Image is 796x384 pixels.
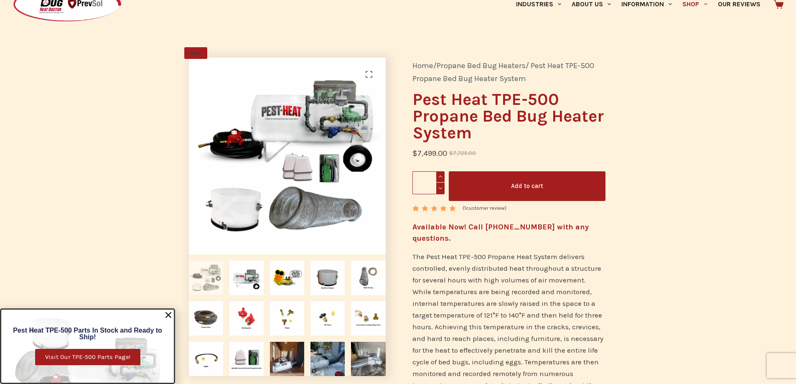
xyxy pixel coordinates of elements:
img: Metal Duct Adapter for Pest Heat TPE-500 [310,261,345,295]
img: Sprinkler Covers and Infrared Temperature Gun [229,342,264,376]
bdi: 7,725.00 [449,150,476,156]
img: Pest Heat TPE-500 Propane Heat System basic package [189,261,223,295]
input: Product quantity [412,171,445,194]
img: Female Quick Connect and Rego Valve for Pest Heat TPE-500 [351,301,385,336]
span: $ [412,149,417,158]
span: 1 [464,205,466,211]
img: Pest Heat TPE-500 Propane Heater for bed bug treatments [229,261,264,295]
button: Add to cart [449,171,605,201]
h1: Pest Heat TPE-500 Propane Bed Bug Heater System [412,91,606,141]
img: Mylar Ducting for bed bug heat treatments [351,261,385,295]
h4: Available Now! Call [PHONE_NUMBER] with any questions. [412,221,606,244]
bdi: 7,499.00 [412,149,447,158]
h6: Pest Heat TPE-500 Parts In Stock and Ready to Ship! [5,327,170,341]
img: Pest Heat TPE-500 Heaters treating a warehouse [351,342,385,376]
img: Pest Heat TPE-500 heater heat treating a home [310,342,345,376]
img: T-Block for Pest Heat TPE-500 [270,301,304,336]
span: Rated out of 5 based on customer rating [412,205,457,250]
nav: Breadcrumb [412,59,606,85]
a: Propane Bed Bug Heaters [437,61,526,70]
img: Pigtail for Pest Heat TPE-500 [189,342,223,376]
div: Rated 5.00 out of 5 [412,205,457,211]
img: Red Regulator for Pest Heat TPE-500 [229,301,264,336]
img: POL Fitting for Pest Heat TPE-500 [310,301,345,336]
span: $ [449,150,453,156]
a: View full-screen image gallery [361,66,377,83]
img: Pest Heat TPE-500 heater treating a camp [270,342,304,376]
a: (1customer review) [463,204,506,213]
span: SALE [184,47,207,59]
span: 1 [412,205,418,218]
img: Pest Heat TPE-500 Propane Heater for bed bug treatments [385,58,582,254]
img: Pest Heat TPE-500 Propane Heat System basic package [189,58,386,254]
span: Visit Our TPE-500 Parts Page! [45,354,130,360]
img: Truly Nolen Majorly Approved Vendor [270,261,304,295]
img: Propane Hose [189,301,223,336]
a: Visit Our TPE-500 Parts Page! [35,349,140,365]
a: Close [164,311,173,319]
a: Home [412,61,433,70]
